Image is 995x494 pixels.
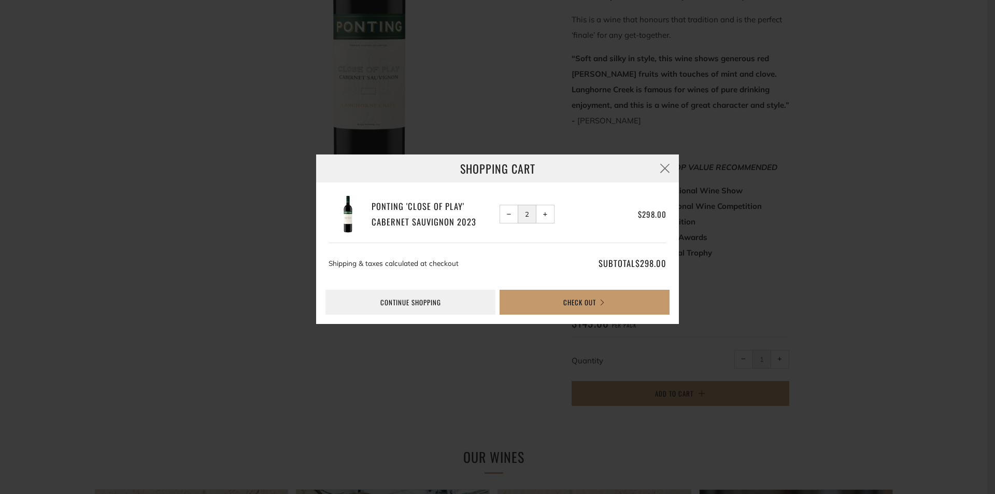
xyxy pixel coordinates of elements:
span: $298.00 [638,208,666,220]
a: Continue shopping [325,290,495,315]
p: Subtotal [557,256,666,271]
span: − [507,212,511,217]
span: + [543,212,548,217]
h3: Shopping Cart [316,154,679,182]
img: Ponting 'Close of Play' Cabernet Sauvignon 2023 [329,195,367,234]
input: quantity [518,205,536,223]
p: Shipping & taxes calculated at checkout [329,256,552,271]
button: Check Out [500,290,670,315]
button: Close (Esc) [651,154,679,182]
a: Ponting 'Close of Play' Cabernet Sauvignon 2023 [372,199,496,229]
span: $298.00 [635,257,666,270]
